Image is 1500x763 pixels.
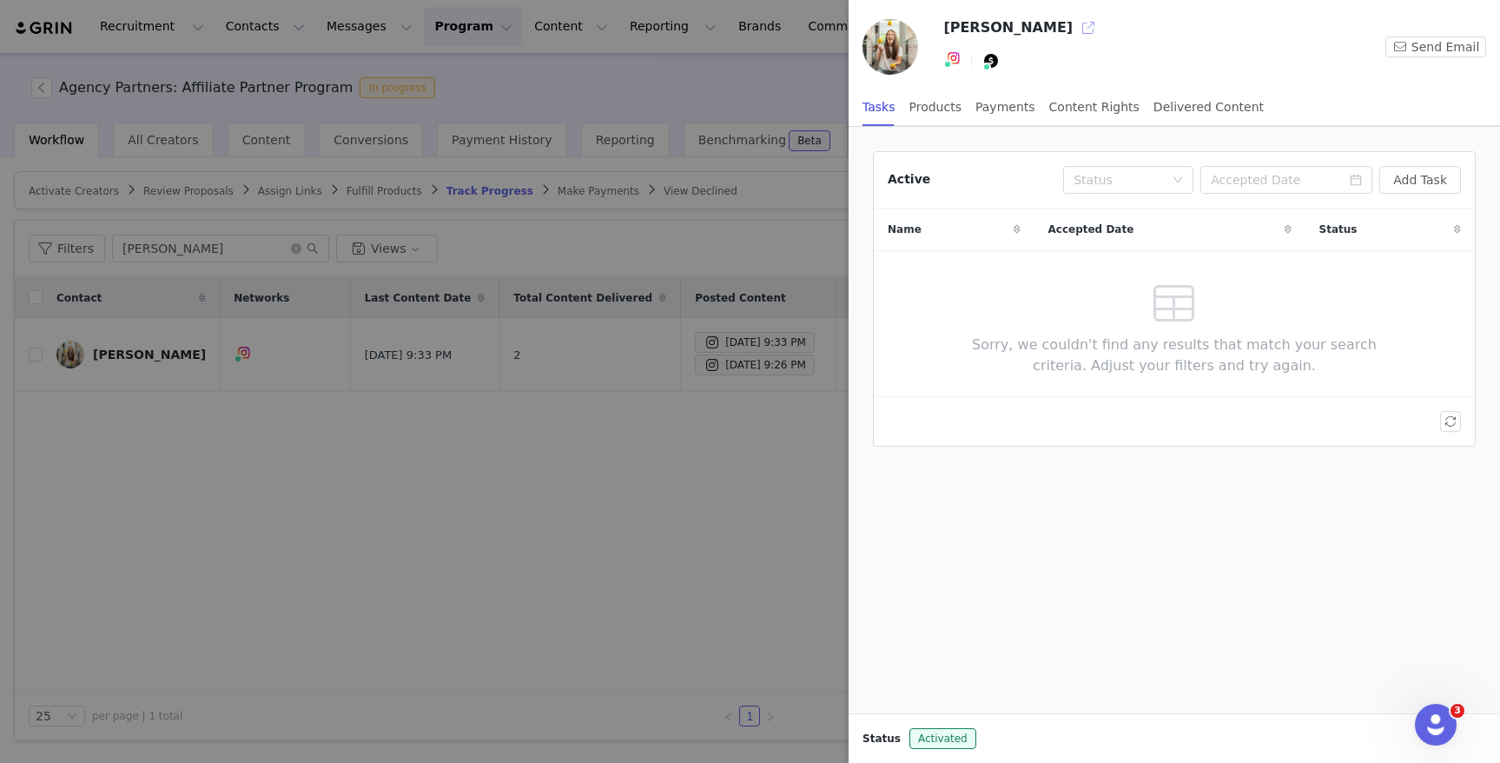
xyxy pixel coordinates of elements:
[1173,175,1183,187] i: icon: down
[873,151,1476,447] article: Active
[1074,171,1164,189] div: Status
[1200,166,1372,194] input: Accepted Date
[888,222,922,237] span: Name
[888,170,930,189] div: Active
[947,51,961,65] img: instagram.svg
[946,335,1404,376] span: Sorry, we couldn't find any results that match your search criteria. Adjust your filters and try ...
[1153,88,1264,127] div: Delivered Content
[1049,88,1140,127] div: Content Rights
[1450,704,1464,718] span: 3
[862,88,895,127] div: Tasks
[943,17,1073,38] h3: [PERSON_NAME]
[975,88,1035,127] div: Payments
[1379,166,1461,194] button: Add Task
[909,728,976,749] span: Activated
[1319,222,1358,237] span: Status
[862,19,918,75] img: 8910a631-aa7c-4a57-8e92-19ef88f4f8c6.jpg
[1385,36,1486,57] button: Send Email
[1415,704,1457,746] iframe: Intercom live chat
[909,88,961,127] div: Products
[862,731,901,746] span: Status
[1350,174,1362,186] i: icon: calendar
[1048,222,1134,237] span: Accepted Date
